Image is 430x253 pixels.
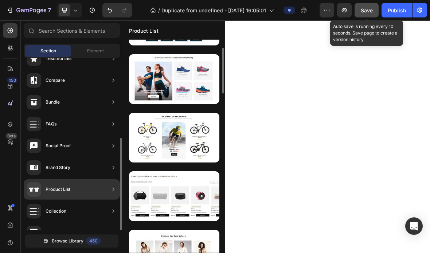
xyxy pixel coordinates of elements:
div: Publish [388,7,406,14]
p: 7 [48,6,51,15]
div: 450 [86,237,101,245]
div: Bundle [46,99,60,106]
span: Browse Library [52,238,83,244]
div: Compare [46,77,65,84]
span: Element [87,48,104,54]
div: Product List [46,186,70,193]
div: Blog List [46,229,63,237]
div: Social Proof [46,142,71,149]
button: Save [355,3,379,17]
div: Beta [5,133,17,139]
div: Undo/Redo [102,3,132,17]
div: Testimonials [46,55,71,62]
span: Section [40,48,56,54]
span: Save [361,7,373,13]
div: Open Intercom Messenger [405,217,423,235]
iframe: Design area [123,20,430,253]
div: FAQs [46,120,56,128]
button: 7 [3,3,54,17]
button: Browse Library450 [25,234,118,248]
button: Publish [382,3,412,17]
div: 450 [7,77,17,83]
span: / [158,7,160,14]
input: Search Sections & Elements [24,23,120,38]
div: Collection [46,208,66,215]
span: Duplicate from undefined - [DATE] 16:05:01 [161,7,266,14]
div: Brand Story [46,164,70,171]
